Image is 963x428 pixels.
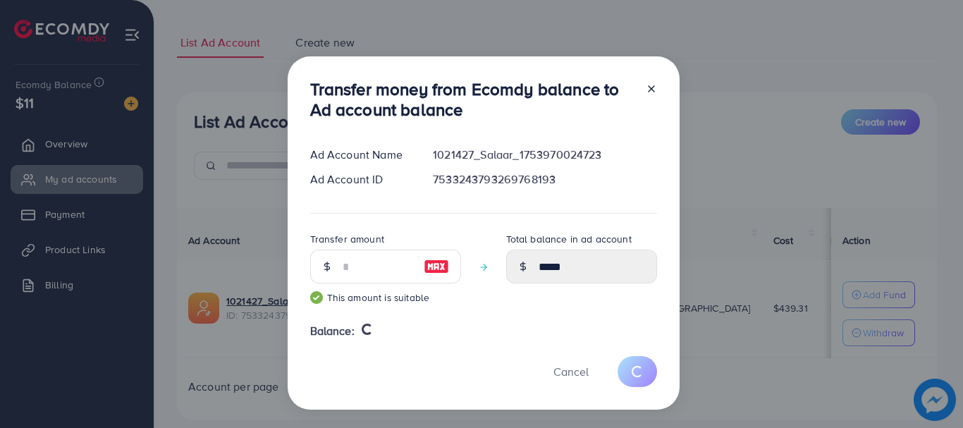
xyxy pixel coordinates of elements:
div: Ad Account Name [299,147,422,163]
span: Balance: [310,323,355,339]
span: Cancel [553,364,589,379]
img: guide [310,291,323,304]
label: Total balance in ad account [506,232,632,246]
div: 7533243793269768193 [422,171,668,188]
div: 1021427_Salaar_1753970024723 [422,147,668,163]
h3: Transfer money from Ecomdy balance to Ad account balance [310,79,634,120]
div: Ad Account ID [299,171,422,188]
small: This amount is suitable [310,291,461,305]
label: Transfer amount [310,232,384,246]
button: Cancel [536,356,606,386]
img: image [424,258,449,275]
